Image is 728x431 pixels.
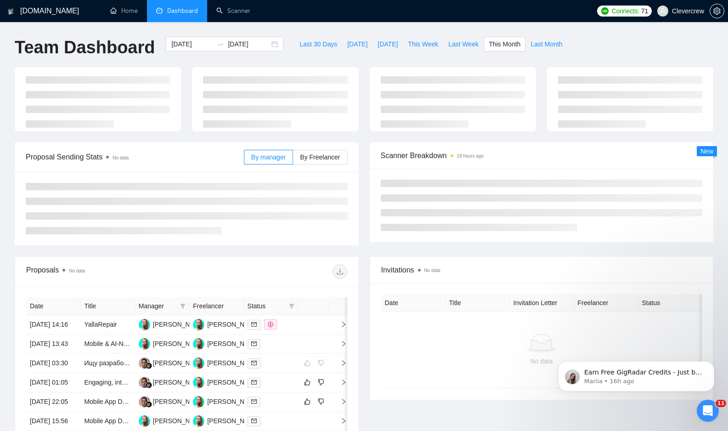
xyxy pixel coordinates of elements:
span: filter [287,299,296,313]
span: right [333,321,347,328]
iframe: Intercom notifications message [544,342,728,406]
a: DK[PERSON_NAME] [139,320,206,328]
span: Status [248,301,285,311]
span: like [304,379,310,386]
td: Mobile & AI-Native SaaS App Development for SMB Contractors [80,335,135,354]
th: Invitation Letter [510,294,574,312]
div: [PERSON_NAME] [153,416,206,426]
span: Last Week [448,39,479,49]
a: DK[PERSON_NAME] [193,397,260,405]
span: right [333,360,347,366]
img: gigradar-bm.png [146,382,152,388]
a: DK[PERSON_NAME] [193,359,260,366]
a: AM[PERSON_NAME] [139,359,206,366]
td: [DATE] 01:05 [26,373,80,392]
div: [PERSON_NAME] [153,397,206,407]
span: mail [251,399,257,404]
td: [DATE] 15:56 [26,412,80,431]
a: DK[PERSON_NAME] [193,417,260,424]
a: DK[PERSON_NAME] [139,417,206,424]
td: [DATE] 13:43 [26,335,80,354]
img: DK [193,338,204,350]
img: DK [139,338,150,350]
div: [PERSON_NAME] [207,339,260,349]
button: [DATE] [342,37,372,51]
div: [PERSON_NAME] [153,339,206,349]
button: dislike [316,396,327,407]
a: Ищу разработчика для кастомизации приложения Mattermost [84,359,268,367]
img: gigradar-bm.png [146,401,152,408]
span: mail [251,380,257,385]
div: [PERSON_NAME] [207,358,260,368]
div: [PERSON_NAME] [153,319,206,329]
span: Last 30 Days [299,39,337,49]
span: dashboard [156,7,163,14]
th: Date [26,297,80,315]
div: [PERSON_NAME] [207,319,260,329]
img: AM [139,357,150,369]
span: user [660,8,666,14]
button: This Month [484,37,525,51]
a: Mobile App Developer (Flutter or React Native) – Full App Build [84,417,264,425]
div: [PERSON_NAME] [207,416,260,426]
span: No data [424,268,440,273]
span: New [700,147,713,155]
td: Ищу разработчика для кастомизации приложения Mattermost [80,354,135,373]
td: [DATE] 14:16 [26,315,80,335]
span: right [333,418,347,424]
span: This Month [489,39,520,49]
th: Title [446,294,510,312]
img: logo [8,4,14,19]
td: [DATE] 22:05 [26,392,80,412]
img: DK [193,396,204,408]
th: Freelancer [189,297,243,315]
span: setting [710,7,724,15]
span: to [217,40,224,48]
a: Mobile App Developer Needed for Home Services Platform [84,398,252,405]
a: DK[PERSON_NAME] [193,340,260,347]
span: [DATE] [378,39,398,49]
span: dislike [318,379,324,386]
span: By manager [251,153,286,161]
span: swap-right [217,40,224,48]
span: mail [251,360,257,366]
time: 18 hours ago [457,153,484,159]
button: setting [710,4,724,18]
div: No data [389,356,695,366]
a: searchScanner [216,7,250,15]
span: [DATE] [347,39,367,49]
span: This Week [408,39,438,49]
a: AM[PERSON_NAME] [139,397,206,405]
span: filter [178,299,187,313]
span: mail [251,322,257,327]
a: homeHome [110,7,138,15]
img: upwork-logo.png [601,7,609,15]
div: [PERSON_NAME] [153,377,206,387]
span: Proposal Sending Stats [26,151,244,163]
a: DK[PERSON_NAME] [193,320,260,328]
th: Date [381,294,446,312]
button: like [302,377,313,388]
iframe: Intercom live chat [697,400,719,422]
a: AM[PERSON_NAME] [139,378,206,386]
span: No data [113,155,129,160]
span: right [333,379,347,386]
td: Mobile App Developer Needed for Home Services Platform [80,392,135,412]
span: Dashboard [167,7,198,15]
img: AM [139,396,150,408]
td: Engaging, interactive mobile app [80,373,135,392]
button: like [302,396,313,407]
span: Connects: [612,6,639,16]
span: dislike [318,398,324,405]
button: This Week [403,37,443,51]
button: Last Week [443,37,484,51]
td: YallaRepair [80,315,135,335]
div: [PERSON_NAME] [153,358,206,368]
img: DK [193,415,204,427]
span: dollar [268,322,273,327]
th: Manager [135,297,189,315]
a: setting [710,7,724,15]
